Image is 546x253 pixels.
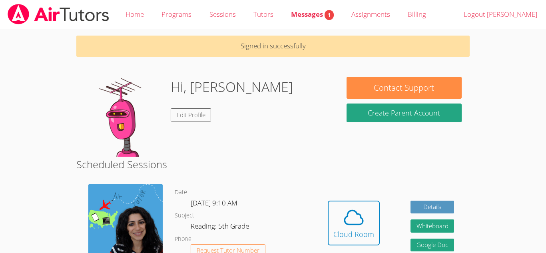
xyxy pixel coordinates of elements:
[191,221,251,234] dd: Reading: 5th Grade
[291,10,334,19] span: Messages
[7,4,110,24] img: airtutors_banner-c4298cdbf04f3fff15de1276eac7730deb9818008684d7c2e4769d2f7ddbe033.png
[347,77,462,99] button: Contact Support
[175,187,187,197] dt: Date
[175,234,191,244] dt: Phone
[410,201,454,214] a: Details
[171,108,211,122] a: Edit Profile
[84,77,164,157] img: default.png
[171,77,293,97] h1: Hi, [PERSON_NAME]
[76,157,470,172] h2: Scheduled Sessions
[191,198,237,207] span: [DATE] 9:10 AM
[333,229,374,240] div: Cloud Room
[325,10,334,20] span: 1
[328,201,380,245] button: Cloud Room
[175,211,194,221] dt: Subject
[347,104,462,122] button: Create Parent Account
[76,36,470,57] p: Signed in successfully
[410,219,454,233] button: Whiteboard
[410,239,454,252] a: Google Doc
